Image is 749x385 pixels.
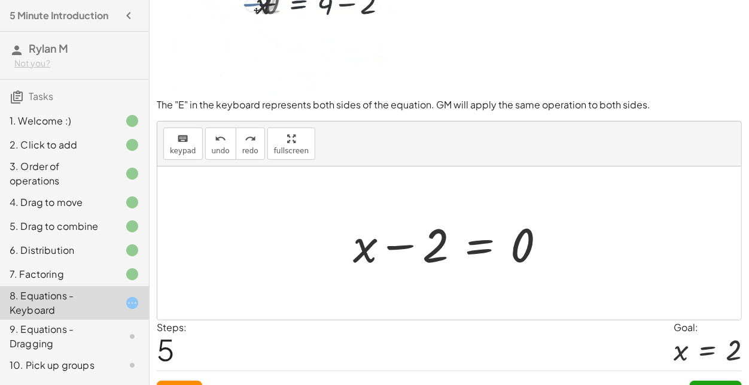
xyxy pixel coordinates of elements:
[215,132,226,146] i: undo
[125,267,139,281] i: Task finished.
[10,195,106,210] div: 4. Drag to move
[125,166,139,181] i: Task finished.
[125,138,139,152] i: Task finished.
[10,358,106,372] div: 10. Pick up groups
[170,147,196,155] span: keypad
[274,147,309,155] span: fullscreen
[10,322,106,351] div: 9. Equations - Dragging
[125,195,139,210] i: Task finished.
[674,320,742,335] div: Goal:
[205,128,236,160] button: undoundo
[10,159,106,188] div: 3. Order of operations
[10,289,106,317] div: 8. Equations - Keyboard
[10,114,106,128] div: 1. Welcome :)
[125,296,139,310] i: Task started.
[242,147,258,155] span: redo
[157,331,175,368] span: 5
[236,128,265,160] button: redoredo
[157,98,742,112] p: The "E" in the keyboard represents both sides of the equation. GM will apply the same operation t...
[29,41,68,55] span: Rylan M
[125,329,139,344] i: Task not started.
[10,267,106,281] div: 7. Factoring
[125,243,139,257] i: Task finished.
[14,57,139,69] div: Not you?
[10,8,108,23] h4: 5 Minute Introduction
[163,128,203,160] button: keyboardkeypad
[212,147,230,155] span: undo
[29,90,53,102] span: Tasks
[10,138,106,152] div: 2. Click to add
[10,243,106,257] div: 6. Distribution
[267,128,315,160] button: fullscreen
[10,219,106,234] div: 5. Drag to combine
[125,358,139,372] i: Task not started.
[245,132,256,146] i: redo
[157,321,187,334] label: Steps:
[125,114,139,128] i: Task finished.
[177,132,188,146] i: keyboard
[125,219,139,234] i: Task finished.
